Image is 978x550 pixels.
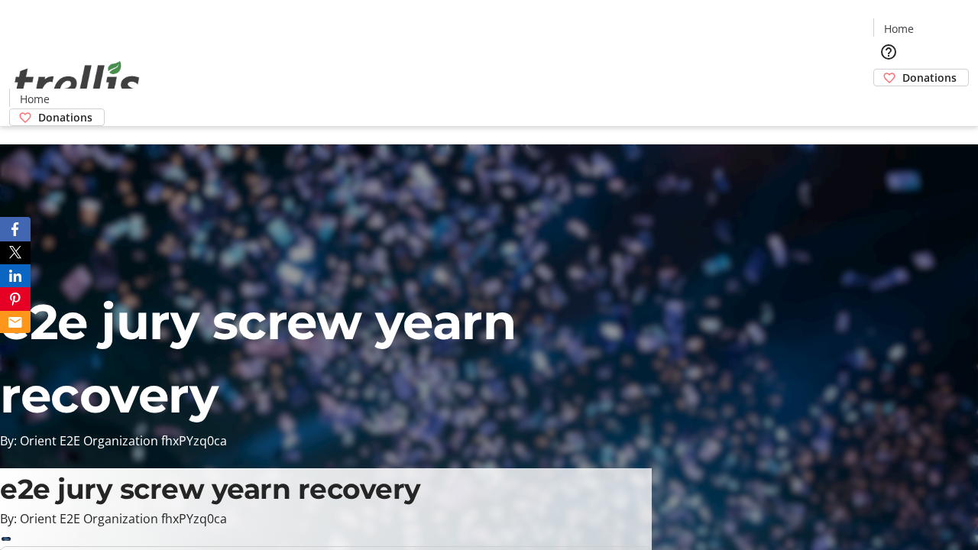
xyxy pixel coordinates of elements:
[902,70,957,86] span: Donations
[873,37,904,67] button: Help
[884,21,914,37] span: Home
[873,69,969,86] a: Donations
[10,91,59,107] a: Home
[874,21,923,37] a: Home
[873,86,904,117] button: Cart
[9,44,145,121] img: Orient E2E Organization fhxPYzq0ca's Logo
[20,91,50,107] span: Home
[9,108,105,126] a: Donations
[38,109,92,125] span: Donations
